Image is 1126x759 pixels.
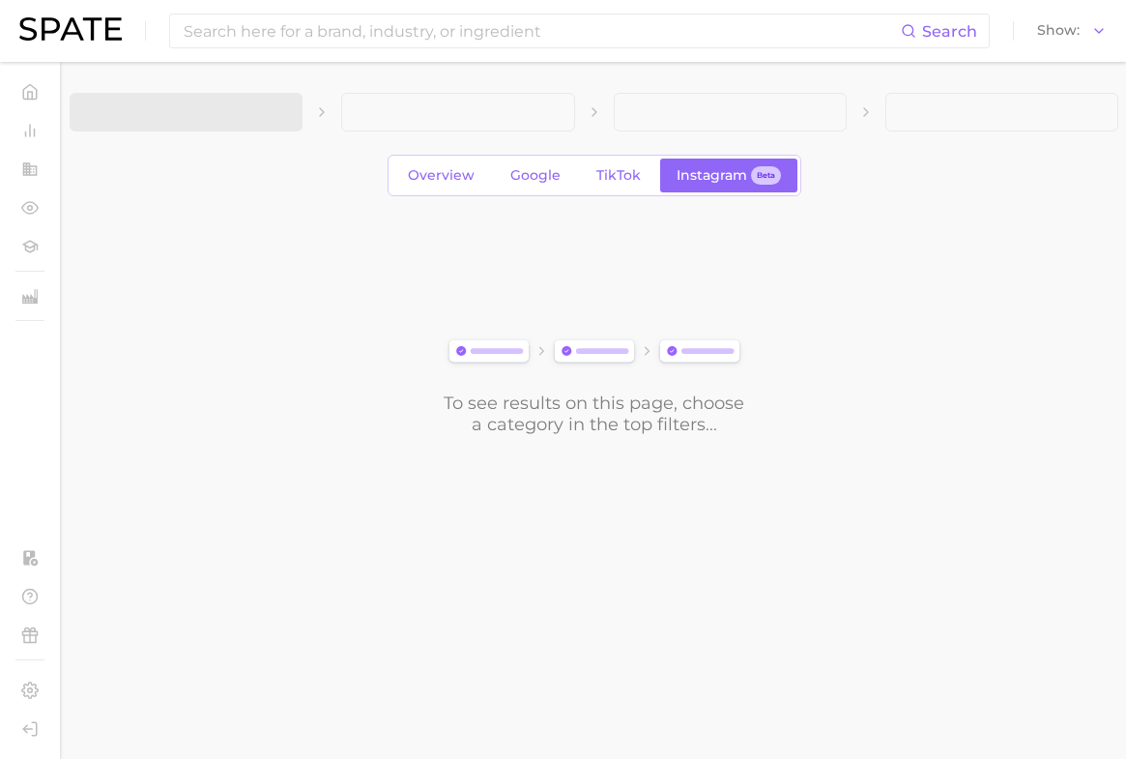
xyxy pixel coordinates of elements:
[580,159,657,192] a: TikTok
[1032,18,1112,44] button: Show
[596,167,641,184] span: TikTok
[677,167,747,184] span: Instagram
[15,715,44,744] a: Log out. Currently logged in with e-mail sashraf@sharkninja.com.
[757,167,775,184] span: Beta
[494,159,577,192] a: Google
[922,22,977,41] span: Search
[1037,25,1080,36] span: Show
[19,17,122,41] img: SPATE
[660,159,797,192] a: InstagramBeta
[408,167,475,184] span: Overview
[443,336,746,369] img: svg%3e
[182,15,901,47] input: Search here for a brand, industry, or ingredient
[391,159,491,192] a: Overview
[443,393,746,435] div: To see results on this page, choose a category in the top filters...
[510,167,561,184] span: Google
